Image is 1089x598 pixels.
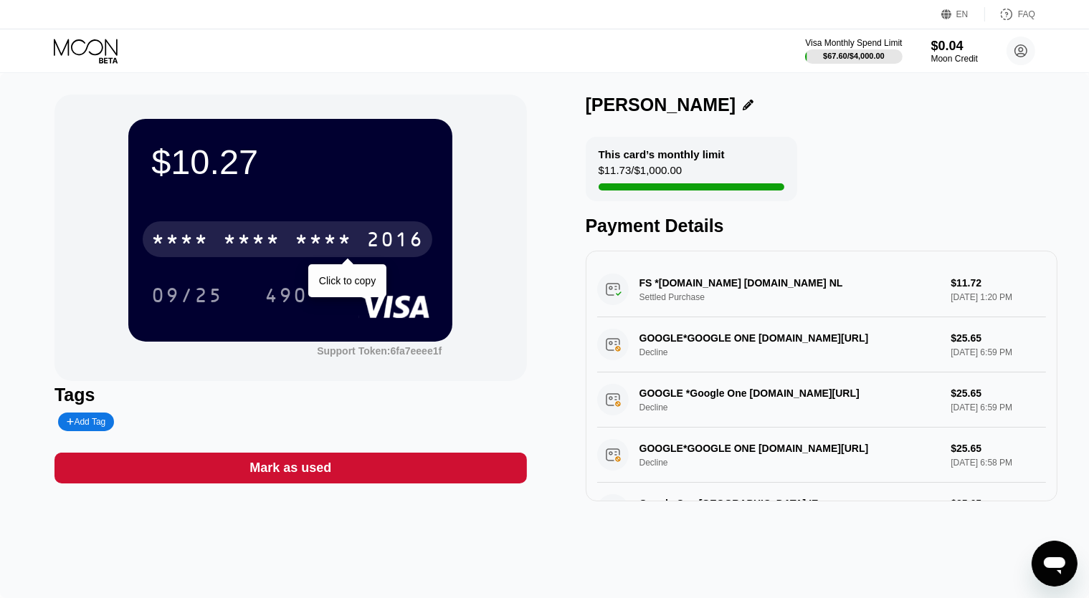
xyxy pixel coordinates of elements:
div: This card’s monthly limit [599,148,725,160]
div: $0.04 [931,39,978,54]
div: FAQ [1018,9,1035,19]
div: 490 [265,286,308,309]
div: $10.27 [151,142,429,182]
div: Tags [54,385,527,405]
div: 490 [254,277,318,313]
div: [PERSON_NAME] [586,95,736,115]
div: Click to copy [319,275,376,286]
div: EN [941,7,985,21]
iframe: Кнопка запуска окна обмена сообщениями [1032,541,1078,587]
div: Support Token:6fa7eeee1f [317,345,442,357]
div: $0.04Moon Credit [931,39,978,64]
div: Add Tag [67,417,105,427]
div: Payment Details [586,216,1058,236]
div: 2016 [366,230,424,253]
div: FAQ [985,7,1035,21]
div: Support Token: 6fa7eeee1f [317,345,442,357]
div: Add Tag [58,413,114,431]
div: Visa Monthly Spend Limit [805,38,902,48]
div: $67.60 / $4,000.00 [823,52,885,60]
div: EN [956,9,969,19]
div: Moon Credit [931,54,978,64]
div: Mark as used [249,460,331,476]
div: $11.73 / $1,000.00 [599,164,683,183]
div: Mark as used [54,453,527,483]
div: 09/25 [141,277,234,313]
div: 09/25 [151,286,223,309]
div: Visa Monthly Spend Limit$67.60/$4,000.00 [805,38,902,64]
